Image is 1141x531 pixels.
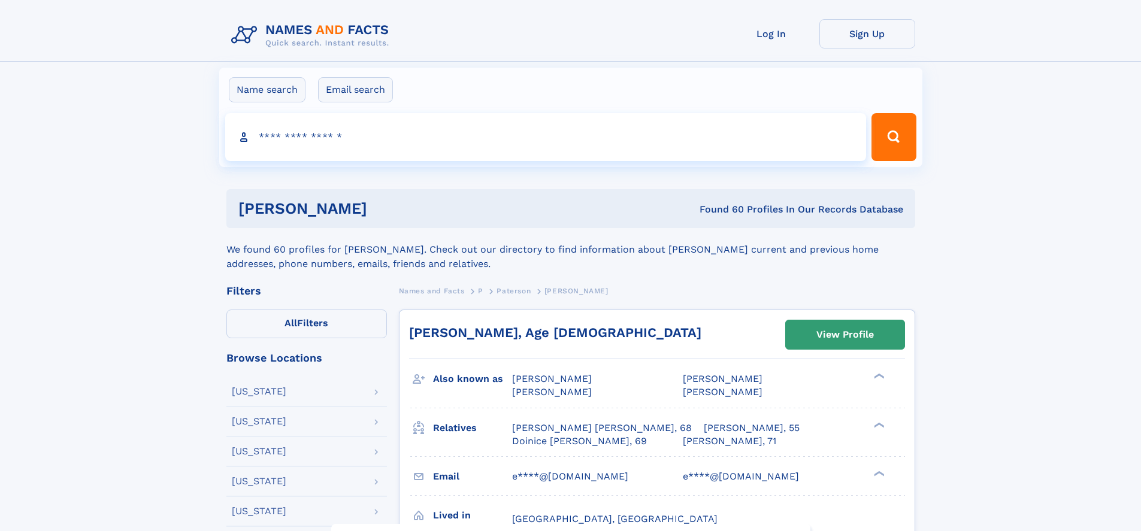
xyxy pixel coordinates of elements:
[433,466,512,487] h3: Email
[232,387,286,396] div: [US_STATE]
[816,321,874,348] div: View Profile
[226,19,399,51] img: Logo Names and Facts
[497,283,531,298] a: Paterson
[871,421,885,429] div: ❯
[232,506,286,516] div: [US_STATE]
[871,372,885,380] div: ❯
[683,435,776,448] a: [PERSON_NAME], 71
[433,505,512,526] h3: Lived in
[232,417,286,426] div: [US_STATE]
[497,287,531,295] span: Paterson
[512,421,692,435] a: [PERSON_NAME] [PERSON_NAME], 68
[433,418,512,438] h3: Relatives
[512,435,647,448] a: Doinice [PERSON_NAME], 69
[318,77,393,102] label: Email search
[226,286,387,296] div: Filters
[871,469,885,477] div: ❯
[232,447,286,456] div: [US_STATE]
[533,203,903,216] div: Found 60 Profiles In Our Records Database
[399,283,465,298] a: Names and Facts
[433,369,512,389] h3: Also known as
[871,113,916,161] button: Search Button
[232,477,286,486] div: [US_STATE]
[478,287,483,295] span: P
[285,317,297,329] span: All
[724,19,819,48] a: Log In
[478,283,483,298] a: P
[683,386,762,398] span: [PERSON_NAME]
[226,310,387,338] label: Filters
[544,287,609,295] span: [PERSON_NAME]
[409,325,701,340] a: [PERSON_NAME], Age [DEMOGRAPHIC_DATA]
[819,19,915,48] a: Sign Up
[229,77,305,102] label: Name search
[226,353,387,363] div: Browse Locations
[512,513,718,524] span: [GEOGRAPHIC_DATA], [GEOGRAPHIC_DATA]
[226,228,915,271] div: We found 60 profiles for [PERSON_NAME]. Check out our directory to find information about [PERSON...
[512,373,592,384] span: [PERSON_NAME]
[238,201,534,216] h1: [PERSON_NAME]
[704,421,800,435] a: [PERSON_NAME], 55
[225,113,867,161] input: search input
[512,386,592,398] span: [PERSON_NAME]
[683,373,762,384] span: [PERSON_NAME]
[786,320,904,349] a: View Profile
